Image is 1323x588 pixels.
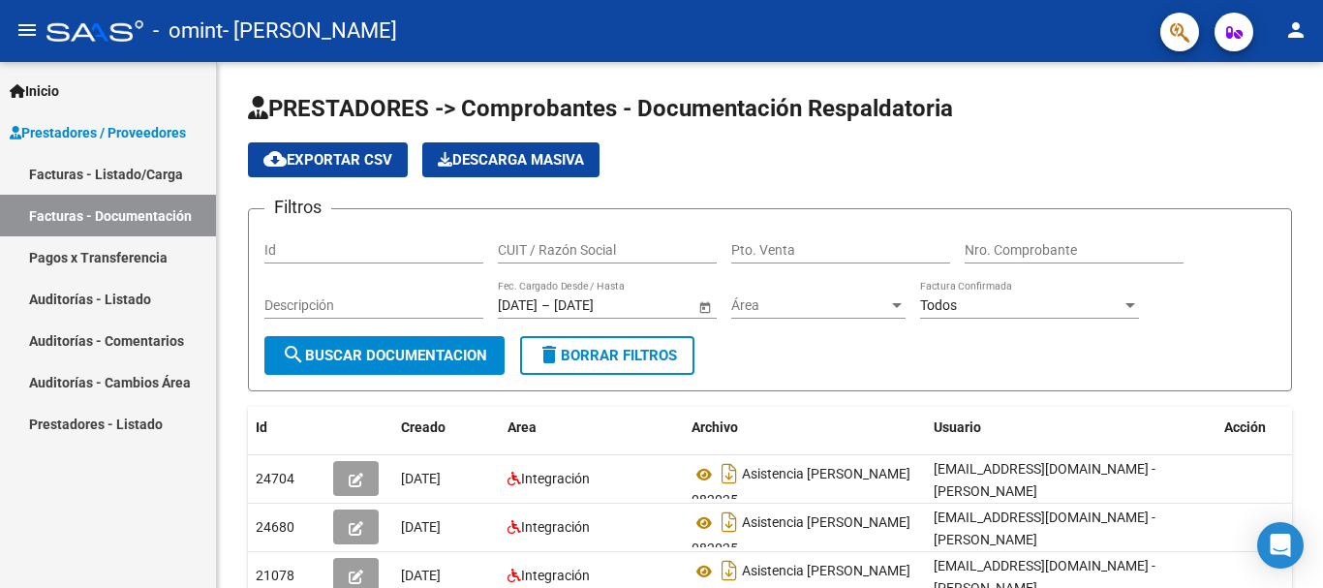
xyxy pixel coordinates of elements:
[521,471,590,486] span: Integración
[717,555,742,586] i: Descargar documento
[263,151,392,169] span: Exportar CSV
[538,347,677,364] span: Borrar Filtros
[422,142,600,177] button: Descarga Masiva
[256,419,267,435] span: Id
[541,297,550,314] span: –
[282,347,487,364] span: Buscar Documentacion
[422,142,600,177] app-download-masive: Descarga masiva de comprobantes (adjuntos)
[521,568,590,583] span: Integración
[393,407,500,449] datatable-header-cell: Creado
[926,407,1216,449] datatable-header-cell: Usuario
[10,80,59,102] span: Inicio
[1284,18,1308,42] mat-icon: person
[717,458,742,489] i: Descargar documento
[920,297,957,313] span: Todos
[1216,407,1313,449] datatable-header-cell: Acción
[248,142,408,177] button: Exportar CSV
[256,471,294,486] span: 24704
[248,407,325,449] datatable-header-cell: Id
[498,297,538,314] input: Fecha inicio
[401,419,446,435] span: Creado
[223,10,397,52] span: - [PERSON_NAME]
[264,194,331,221] h3: Filtros
[1224,419,1266,435] span: Acción
[15,18,39,42] mat-icon: menu
[263,147,287,170] mat-icon: cloud_download
[256,519,294,535] span: 24680
[684,407,926,449] datatable-header-cell: Archivo
[508,419,537,435] span: Area
[500,407,684,449] datatable-header-cell: Area
[538,343,561,366] mat-icon: delete
[401,568,441,583] span: [DATE]
[264,336,505,375] button: Buscar Documentacion
[153,10,223,52] span: - omint
[282,343,305,366] mat-icon: search
[438,151,584,169] span: Descarga Masiva
[554,297,649,314] input: Fecha fin
[520,336,694,375] button: Borrar Filtros
[692,419,738,435] span: Archivo
[521,519,590,535] span: Integración
[934,419,981,435] span: Usuario
[934,510,1155,547] span: [EMAIL_ADDRESS][DOMAIN_NAME] - [PERSON_NAME]
[692,467,910,509] span: Asistencia [PERSON_NAME] 082025
[694,296,715,317] button: Open calendar
[256,568,294,583] span: 21078
[401,519,441,535] span: [DATE]
[401,471,441,486] span: [DATE]
[248,95,953,122] span: PRESTADORES -> Comprobantes - Documentación Respaldatoria
[717,507,742,538] i: Descargar documento
[731,297,888,314] span: Área
[1257,522,1304,569] div: Open Intercom Messenger
[10,122,186,143] span: Prestadores / Proveedores
[934,461,1155,499] span: [EMAIL_ADDRESS][DOMAIN_NAME] - [PERSON_NAME]
[692,515,910,557] span: Asistencia [PERSON_NAME] 082025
